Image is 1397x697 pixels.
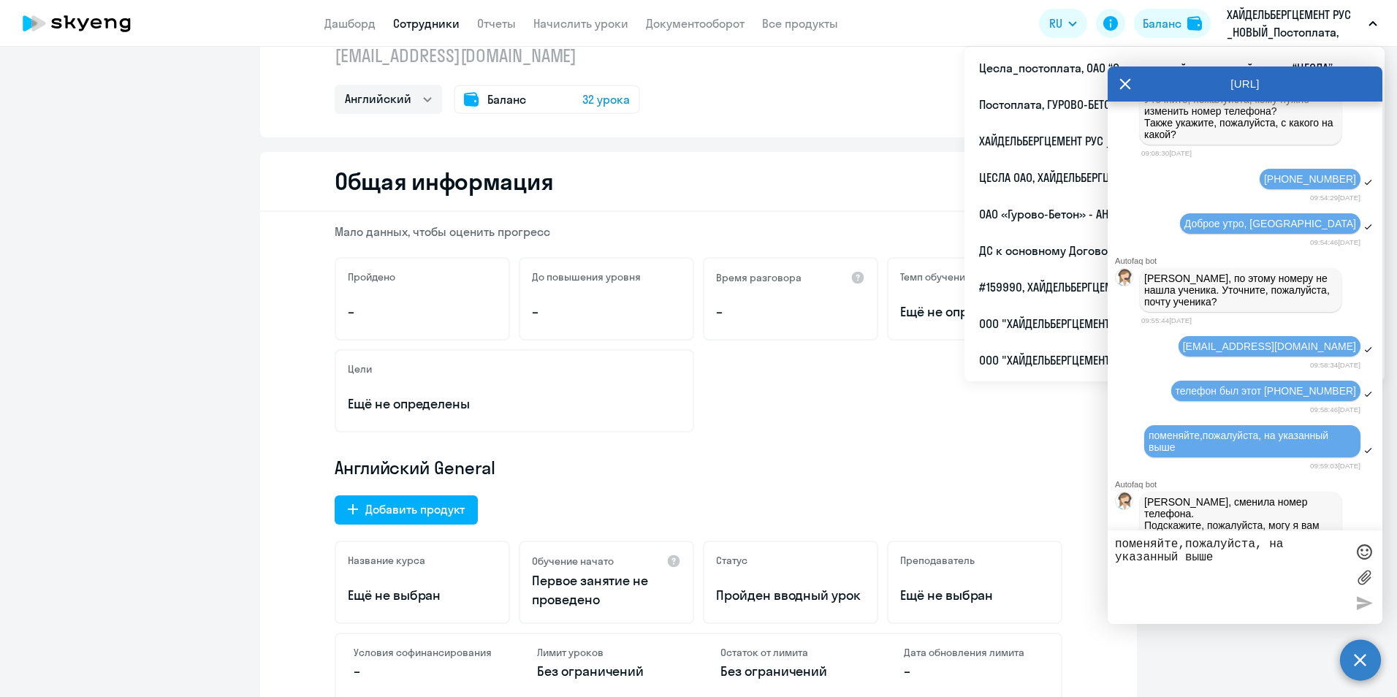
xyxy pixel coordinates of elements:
p: – [904,662,1043,681]
a: Все продукты [762,16,838,31]
span: RU [1049,15,1062,32]
span: 32 урока [582,91,630,108]
h2: Общая информация [335,167,553,196]
a: Сотрудники [393,16,460,31]
p: Ещё не выбран [900,586,1049,605]
h5: Преподаватель [900,554,975,567]
h5: До повышения уровня [532,270,641,283]
a: Отчеты [477,16,516,31]
p: Ещё не выбран [348,586,497,605]
p: ХАЙДЕЛЬБЕРГЦЕМЕНТ РУС _НОВЫЙ_Постоплата, ХАЙДЕЛЬБЕРГЦЕМЕНТ РУС, ООО [1227,6,1363,41]
p: – [532,302,681,321]
p: Пройден вводный урок [716,586,865,605]
div: Autofaq bot [1115,256,1382,265]
time: 09:54:46[DATE] [1310,238,1360,246]
h4: Остаток от лимита [720,646,860,659]
img: balance [1187,16,1202,31]
span: Английский General [335,456,495,479]
p: Первое занятие не проведено [532,571,681,609]
time: 09:58:46[DATE] [1310,405,1360,414]
h4: Лимит уроков [537,646,677,659]
span: поменяйте,пожалуйста, на указанный выше [1149,430,1331,453]
img: bot avatar [1116,492,1134,514]
h5: Темп обучения [900,270,971,283]
span: Ещё не определён [900,302,1049,321]
time: 09:08:30[DATE] [1141,149,1192,157]
span: [EMAIL_ADDRESS][DOMAIN_NAME] [1183,340,1356,352]
img: bot avatar [1116,269,1134,290]
p: Мало данных, чтобы оценить прогресс [335,224,1062,240]
h5: Обучение начато [532,555,614,568]
a: Дашборд [324,16,376,31]
button: RU [1039,9,1087,38]
button: Балансbalance [1134,9,1211,38]
h5: Название курса [348,554,425,567]
div: Добавить продукт [365,500,465,518]
h5: Статус [716,554,747,567]
button: Добавить продукт [335,495,478,525]
time: 09:54:29[DATE] [1310,194,1360,202]
h4: Условия софинансирования [354,646,493,659]
div: Autofaq bot [1115,480,1382,489]
p: [PERSON_NAME], сменила номер телефона. Подскажите, пожалуйста, могу я вам ещё чем-то помочь? [1144,496,1337,543]
time: 09:58:34[DATE] [1310,361,1360,369]
p: – [716,302,865,321]
span: Доброе утро, [GEOGRAPHIC_DATA] [1184,218,1356,229]
h4: Дата обновления лимита [904,646,1043,659]
a: Документооборот [646,16,745,31]
label: Лимит 10 файлов [1353,566,1375,588]
div: Баланс [1143,15,1181,32]
h5: Время разговора [716,271,802,284]
p: – [348,302,497,321]
p: Без ограничений [720,662,860,681]
span: телефон был этот [PHONE_NUMBER] [1176,385,1357,397]
span: [PHONE_NUMBER] [1264,173,1356,185]
p: [EMAIL_ADDRESS][DOMAIN_NAME] [335,44,640,67]
button: ХАЙДЕЛЬБЕРГЦЕМЕНТ РУС _НОВЫЙ_Постоплата, ХАЙДЕЛЬБЕРГЦЕМЕНТ РУС, ООО [1219,6,1385,41]
h5: Пройдено [348,270,395,283]
p: Без ограничений [537,662,677,681]
p: Ещё не определены [348,395,681,414]
ul: RU [964,47,1385,381]
time: 09:55:44[DATE] [1141,316,1192,324]
time: 09:59:03[DATE] [1310,462,1360,470]
span: Баланс [487,91,526,108]
p: – [354,662,493,681]
p: [PERSON_NAME], по этому номеру не нашла ученика. Уточните, пожалуйста, почту ученика? [1144,273,1337,308]
h5: Цели [348,362,372,376]
a: Начислить уроки [533,16,628,31]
